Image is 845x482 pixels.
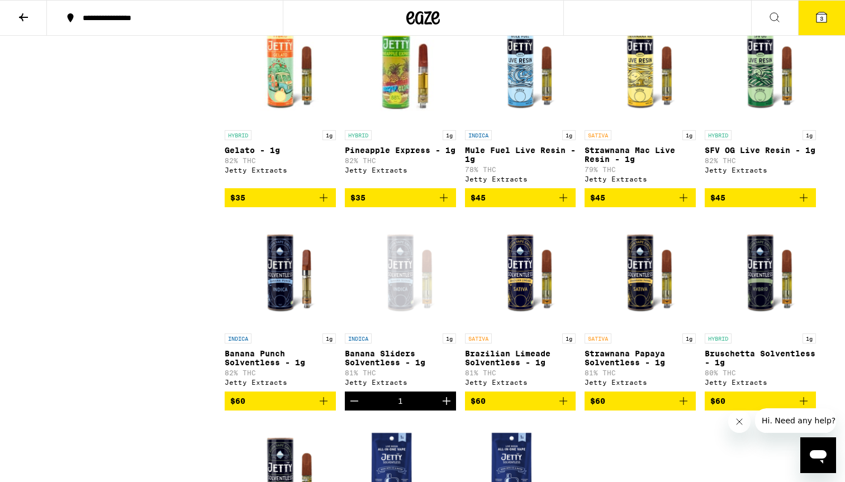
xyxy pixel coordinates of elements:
p: 82% THC [345,157,456,164]
p: 78% THC [465,166,576,173]
p: 1g [682,130,696,140]
a: Open page for SFV OG Live Resin - 1g from Jetty Extracts [705,13,816,188]
img: Jetty Extracts - Mule Fuel Live Resin - 1g [465,13,576,125]
iframe: Message from company [755,408,836,433]
p: Strawnana Papaya Solventless - 1g [585,349,696,367]
button: Add to bag [465,392,576,411]
p: 82% THC [705,157,816,164]
a: Open page for Banana Sliders Solventless - 1g from Jetty Extracts [345,216,456,392]
div: Jetty Extracts [705,379,816,386]
button: 3 [798,1,845,35]
p: HYBRID [705,130,732,140]
a: Open page for Brazilian Limeade Solventless - 1g from Jetty Extracts [465,216,576,392]
p: 79% THC [585,166,696,173]
iframe: Button to launch messaging window [800,437,836,473]
p: 1g [803,130,816,140]
p: Banana Sliders Solventless - 1g [345,349,456,367]
img: Jetty Extracts - SFV OG Live Resin - 1g [705,13,816,125]
p: 81% THC [345,369,456,376]
iframe: Close message [728,411,751,433]
p: 80% THC [705,369,816,376]
p: 1g [562,333,576,343]
img: Jetty Extracts - Banana Punch Solventless - 1g [225,216,336,328]
button: Add to bag [225,188,336,207]
p: SFV OG Live Resin - 1g [705,146,816,155]
span: $60 [590,397,605,405]
span: $60 [471,397,486,405]
span: $45 [590,193,605,202]
button: Add to bag [705,188,816,207]
img: Jetty Extracts - Strawnana Papaya Solventless - 1g [585,216,696,328]
a: Open page for Strawnana Mac Live Resin - 1g from Jetty Extracts [585,13,696,188]
img: Jetty Extracts - Strawnana Mac Live Resin - 1g [585,13,696,125]
p: INDICA [465,130,492,140]
img: Jetty Extracts - Gelato - 1g [225,13,336,125]
span: $45 [710,193,725,202]
span: $35 [350,193,365,202]
a: Open page for Bruschetta Solventless - 1g from Jetty Extracts [705,216,816,392]
p: 1g [322,333,336,343]
div: Jetty Extracts [465,175,576,183]
button: Decrement [345,392,364,411]
a: Open page for Mule Fuel Live Resin - 1g from Jetty Extracts [465,13,576,188]
a: Open page for Gelato - 1g from Jetty Extracts [225,13,336,188]
p: HYBRID [225,130,251,140]
div: Jetty Extracts [585,379,696,386]
p: Banana Punch Solventless - 1g [225,349,336,367]
p: INDICA [225,333,251,343]
div: Jetty Extracts [465,379,576,386]
div: Jetty Extracts [585,175,696,183]
button: Add to bag [465,188,576,207]
p: SATIVA [585,333,611,343]
button: Add to bag [705,392,816,411]
button: Increment [437,392,456,411]
p: 1g [803,333,816,343]
p: SATIVA [585,130,611,140]
p: HYBRID [705,333,732,343]
img: Jetty Extracts - Pineapple Express - 1g [345,13,456,125]
span: 3 [820,15,823,22]
span: $60 [710,397,725,405]
p: 82% THC [225,369,336,376]
span: $45 [471,193,486,202]
p: 1g [443,130,456,140]
button: Add to bag [225,392,336,411]
a: Open page for Strawnana Papaya Solventless - 1g from Jetty Extracts [585,216,696,392]
p: SATIVA [465,333,492,343]
a: Open page for Pineapple Express - 1g from Jetty Extracts [345,13,456,188]
button: Add to bag [585,188,696,207]
p: Gelato - 1g [225,146,336,155]
p: 1g [682,333,696,343]
p: Strawnana Mac Live Resin - 1g [585,146,696,164]
div: Jetty Extracts [225,379,336,386]
p: 1g [562,130,576,140]
p: 82% THC [225,157,336,164]
p: 1g [322,130,336,140]
div: 1 [398,397,403,405]
span: $60 [230,397,245,405]
p: Brazilian Limeade Solventless - 1g [465,349,576,367]
a: Open page for Banana Punch Solventless - 1g from Jetty Extracts [225,216,336,392]
p: Pineapple Express - 1g [345,146,456,155]
button: Add to bag [585,392,696,411]
p: INDICA [345,333,372,343]
div: Jetty Extracts [705,166,816,174]
div: Jetty Extracts [345,166,456,174]
div: Jetty Extracts [225,166,336,174]
p: 81% THC [585,369,696,376]
p: 1g [443,333,456,343]
p: 81% THC [465,369,576,376]
p: HYBRID [345,130,372,140]
img: Jetty Extracts - Bruschetta Solventless - 1g [705,216,816,328]
div: Jetty Extracts [345,379,456,386]
p: Bruschetta Solventless - 1g [705,349,816,367]
img: Jetty Extracts - Brazilian Limeade Solventless - 1g [465,216,576,328]
span: $35 [230,193,245,202]
button: Add to bag [345,188,456,207]
p: Mule Fuel Live Resin - 1g [465,146,576,164]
